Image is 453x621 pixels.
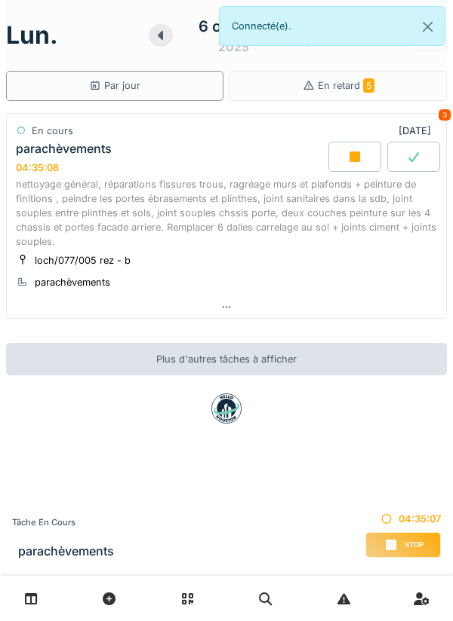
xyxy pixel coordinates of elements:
[6,343,447,375] div: Plus d'autres tâches à afficher
[199,15,269,38] div: 6 octobre
[219,6,445,46] div: Connecté(e).
[16,162,59,173] div: 04:35:08
[16,177,437,249] div: nettoyage général, réparations fissures trous, ragréage murs et plafonds + peinture de finitions ...
[18,544,114,558] h3: parachèvements
[318,80,374,91] span: En retard
[218,38,249,56] div: 2025
[32,124,73,138] div: En cours
[35,275,110,289] div: parachèvements
[365,512,441,526] div: 04:35:07
[363,78,374,93] span: 5
[35,253,131,268] div: loch/077/005 rez - b
[12,516,114,529] div: Tâche en cours
[211,393,242,424] img: badge-BVDL4wpA.svg
[16,142,112,156] div: parachèvements
[439,109,451,121] div: 3
[6,21,58,50] h1: lun.
[399,124,437,138] div: [DATE]
[89,78,140,93] div: Par jour
[405,540,424,550] span: Stop
[411,7,445,47] button: Close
